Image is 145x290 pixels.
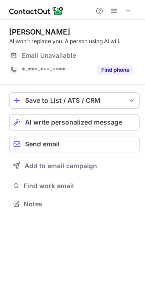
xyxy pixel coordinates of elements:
[22,51,76,60] span: Email Unavailable
[9,180,140,192] button: Find work email
[25,119,122,126] span: AI write personalized message
[25,162,97,170] span: Add to email campaign
[9,136,140,152] button: Send email
[25,140,60,148] span: Send email
[9,92,140,109] button: save-profile-one-click
[9,27,70,36] div: [PERSON_NAME]
[97,65,133,75] button: Reveal Button
[25,97,124,104] div: Save to List / ATS / CRM
[24,182,136,190] span: Find work email
[9,37,140,45] div: AI won't replace you. A person using AI will.
[9,114,140,130] button: AI write personalized message
[9,5,64,16] img: ContactOut v5.3.10
[9,158,140,174] button: Add to email campaign
[9,198,140,210] button: Notes
[24,200,136,208] span: Notes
